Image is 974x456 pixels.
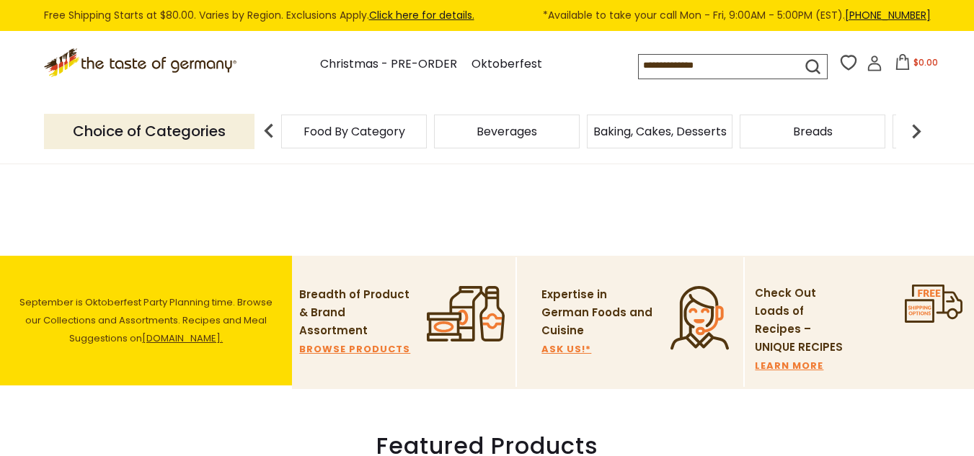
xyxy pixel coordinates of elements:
[845,8,931,22] a: [PHONE_NUMBER]
[543,7,931,24] span: *Available to take your call Mon - Fri, 9:00AM - 5:00PM (EST).
[304,126,405,137] a: Food By Category
[254,117,283,146] img: previous arrow
[19,295,273,345] span: September is Oktoberfest Party Planning time. Browse our Collections and Assortments. Recipes and...
[755,285,852,357] p: Check Out Loads of Recipes – UNIQUE RECIPES
[793,126,833,137] a: Breads
[44,7,931,24] div: Free Shipping Starts at $80.00. Varies by Region. Exclusions Apply.
[913,56,938,68] span: $0.00
[902,117,931,146] img: next arrow
[299,286,411,340] p: Breadth of Product & Brand Assortment
[477,126,537,137] a: Beverages
[369,8,474,22] a: Click here for details.
[541,345,591,354] a: ASK US!*
[299,345,410,354] a: BROWSE PRODUCTS
[593,126,727,137] a: Baking, Cakes, Desserts
[471,55,542,74] a: Oktoberfest
[44,114,254,149] p: Choice of Categories
[142,331,223,345] a: [DOMAIN_NAME].
[320,55,457,74] a: Christmas - PRE-ORDER
[541,286,653,340] p: Expertise in German Foods and Cuisine
[885,54,947,76] button: $0.00
[755,362,823,370] a: LEARN MORE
